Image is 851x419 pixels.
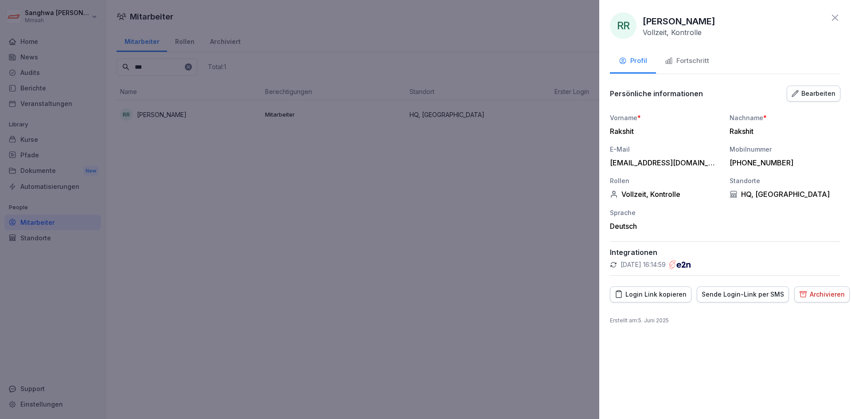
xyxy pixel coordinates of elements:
button: Bearbeiten [787,86,840,102]
p: Vollzeit, Kontrolle [643,28,702,37]
div: Standorte [730,176,840,185]
p: Integrationen [610,248,840,257]
div: Bearbeiten [792,89,835,98]
button: Profil [610,50,656,74]
div: Vorname [610,113,721,122]
button: Archivieren [794,286,850,302]
div: Fortschritt [665,56,709,66]
div: E-Mail [610,145,721,154]
div: HQ, [GEOGRAPHIC_DATA] [730,190,840,199]
div: RR [610,12,636,39]
p: [DATE] 16:14:59 [621,260,666,269]
div: [PHONE_NUMBER] [730,158,836,167]
div: Rakshit [730,127,836,136]
div: Sprache [610,208,721,217]
div: Profil [619,56,647,66]
div: Mobilnummer [730,145,840,154]
button: Login Link kopieren [610,286,691,302]
div: Rollen [610,176,721,185]
div: Login Link kopieren [615,290,687,299]
div: Archivieren [799,290,845,299]
div: Rakshit [610,127,716,136]
p: [PERSON_NAME] [643,15,715,28]
p: Persönliche informationen [610,89,703,98]
div: Deutsch [610,222,721,231]
button: Fortschritt [656,50,718,74]
div: Vollzeit, Kontrolle [610,190,721,199]
div: Nachname [730,113,840,122]
p: Erstellt am : 5. Juni 2025 [610,317,840,325]
button: Sende Login-Link per SMS [697,286,789,302]
div: [EMAIL_ADDRESS][DOMAIN_NAME] [610,158,716,167]
img: e2n.png [669,260,691,269]
div: Sende Login-Link per SMS [702,290,784,299]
